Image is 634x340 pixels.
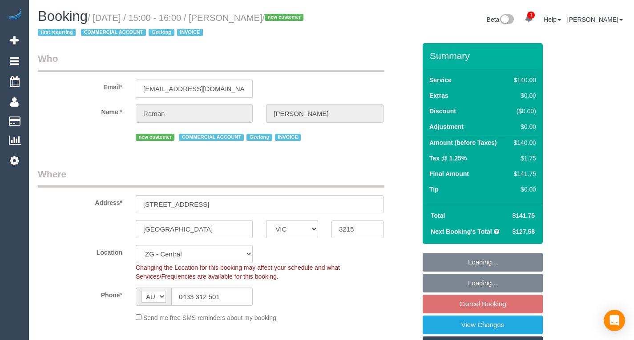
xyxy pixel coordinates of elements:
[487,16,514,23] a: Beta
[431,228,492,235] strong: Next Booking's Total
[429,122,464,131] label: Adjustment
[510,169,536,178] div: $141.75
[430,51,538,61] h3: Summary
[512,228,535,235] span: $127.58
[527,12,535,19] span: 1
[510,91,536,100] div: $0.00
[510,107,536,116] div: ($0.00)
[171,288,253,306] input: Phone*
[136,134,174,141] span: new customer
[31,288,129,300] label: Phone*
[275,134,301,141] span: INVOICE
[266,104,383,123] input: Last Name*
[604,310,625,331] div: Open Intercom Messenger
[429,91,448,100] label: Extras
[331,220,384,238] input: Post Code*
[265,14,303,21] span: new customer
[177,29,203,36] span: INVOICE
[136,80,253,98] input: Email*
[179,134,244,141] span: COMMERCIAL ACCOUNT
[544,16,561,23] a: Help
[429,76,452,84] label: Service
[5,9,23,21] img: Automaid Logo
[510,154,536,163] div: $1.75
[38,29,76,36] span: first recurring
[38,8,88,24] span: Booking
[31,245,129,257] label: Location
[567,16,623,23] a: [PERSON_NAME]
[38,13,306,38] small: / [DATE] / 15:00 - 16:00 / [PERSON_NAME]
[431,212,445,219] strong: Total
[429,107,456,116] label: Discount
[246,134,272,141] span: Geelong
[136,104,253,123] input: First Name*
[429,154,467,163] label: Tax @ 1.25%
[510,76,536,84] div: $140.00
[38,168,384,188] legend: Where
[149,29,174,36] span: Geelong
[429,169,469,178] label: Final Amount
[81,29,146,36] span: COMMERCIAL ACCOUNT
[143,314,276,321] span: Send me free SMS reminders about my booking
[136,220,253,238] input: Suburb*
[429,185,439,194] label: Tip
[31,104,129,116] label: Name *
[136,264,340,280] span: Changing the Location for this booking may affect your schedule and what Services/Frequencies are...
[520,9,537,28] a: 1
[510,122,536,131] div: $0.00
[429,138,497,147] label: Amount (before Taxes)
[31,80,129,92] label: Email*
[512,212,535,219] span: $141.75
[423,316,543,334] a: View Changes
[38,52,384,72] legend: Who
[499,14,514,26] img: New interface
[510,185,536,194] div: $0.00
[510,138,536,147] div: $140.00
[31,195,129,207] label: Address*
